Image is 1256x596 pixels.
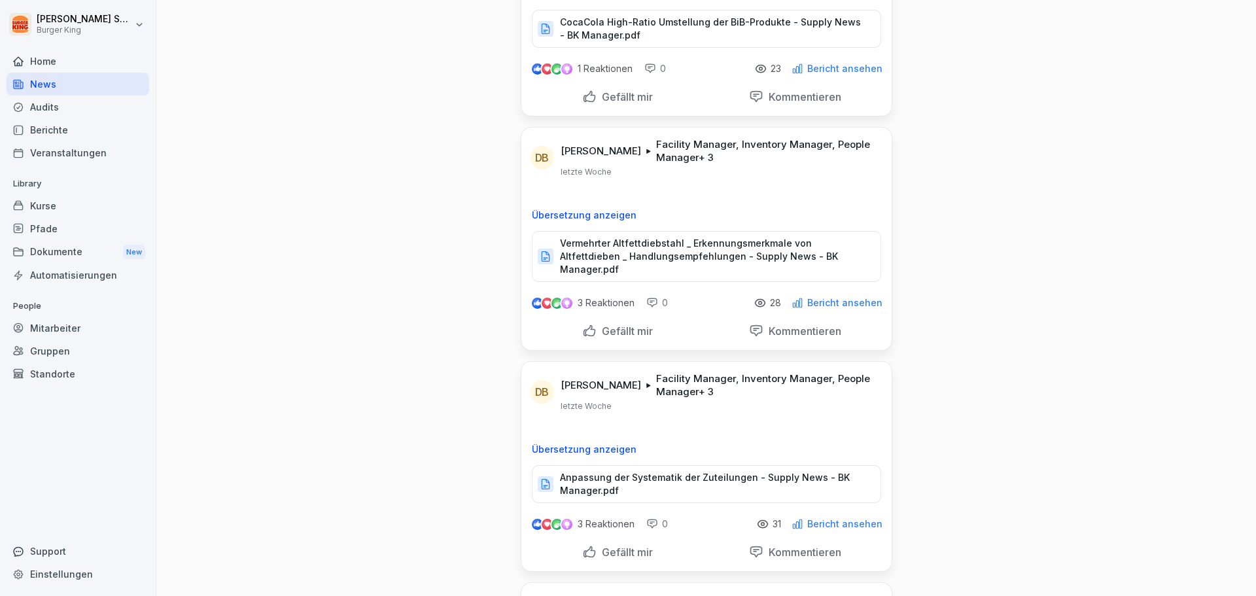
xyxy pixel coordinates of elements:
[807,63,882,74] p: Bericht ansehen
[763,90,841,103] p: Kommentieren
[560,471,867,497] p: Anpassung der Systematik der Zuteilungen - Supply News - BK Manager.pdf
[7,118,149,141] a: Berichte
[597,90,653,103] p: Gefällt mir
[7,240,149,264] a: DokumenteNew
[532,63,542,74] img: like
[37,14,132,25] p: [PERSON_NAME] Salmen
[561,379,641,392] p: [PERSON_NAME]
[561,145,641,158] p: [PERSON_NAME]
[37,26,132,35] p: Burger King
[7,296,149,317] p: People
[560,237,867,276] p: Vermehrter Altfettdiebstahl _ Erkennungsmerkmale von Altfettdieben _ Handlungsempfehlungen - Supp...
[551,298,563,309] img: celebrate
[531,380,554,404] div: DB
[7,141,149,164] a: Veranstaltungen
[807,298,882,308] p: Bericht ansehen
[644,62,666,75] div: 0
[542,64,552,74] img: love
[561,401,612,412] p: letzte Woche
[7,73,149,96] a: News
[531,146,554,169] div: DB
[578,298,635,308] p: 3 Reaktionen
[7,264,149,287] a: Automatisierungen
[656,372,876,398] p: Facility Manager, Inventory Manager, People Manager + 3
[763,546,841,559] p: Kommentieren
[771,63,781,74] p: 23
[542,519,552,529] img: love
[578,63,633,74] p: 1 Reaktionen
[597,324,653,338] p: Gefällt mir
[7,340,149,362] a: Gruppen
[561,167,612,177] p: letzte Woche
[646,517,668,531] div: 0
[532,298,542,308] img: like
[561,518,572,530] img: inspiring
[542,298,552,308] img: love
[773,519,781,529] p: 31
[532,210,881,220] p: Übersetzung anzeigen
[7,240,149,264] div: Dokumente
[532,26,881,39] a: CocaCola High-Ratio Umstellung der BiB-Produkte - Supply News - BK Manager.pdf
[532,254,881,267] a: Vermehrter Altfettdiebstahl _ Erkennungsmerkmale von Altfettdieben _ Handlungsempfehlungen - Supp...
[551,519,563,530] img: celebrate
[532,519,542,529] img: like
[597,546,653,559] p: Gefällt mir
[532,444,881,455] p: Übersetzung anzeigen
[561,297,572,309] img: inspiring
[7,50,149,73] a: Home
[7,317,149,340] a: Mitarbeiter
[123,245,145,260] div: New
[560,16,867,42] p: CocaCola High-Ratio Umstellung der BiB-Produkte - Supply News - BK Manager.pdf
[7,362,149,385] a: Standorte
[7,194,149,217] a: Kurse
[770,298,781,308] p: 28
[807,519,882,529] p: Bericht ansehen
[7,96,149,118] a: Audits
[551,63,563,75] img: celebrate
[7,173,149,194] p: Library
[578,519,635,529] p: 3 Reaktionen
[7,563,149,586] a: Einstellungen
[7,540,149,563] div: Support
[7,217,149,240] a: Pfade
[763,324,841,338] p: Kommentieren
[646,296,668,309] div: 0
[532,482,881,495] a: Anpassung der Systematik der Zuteilungen - Supply News - BK Manager.pdf
[656,138,876,164] p: Facility Manager, Inventory Manager, People Manager + 3
[561,63,572,75] img: inspiring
